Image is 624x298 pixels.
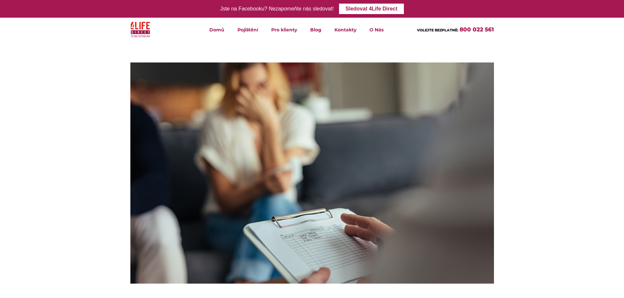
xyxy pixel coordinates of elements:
[328,18,363,42] a: Kontakty
[339,4,404,14] a: Sledovat 4Life Direct
[460,26,494,33] a: 800 022 561
[417,28,458,32] span: VOLEJTE BEZPLATNĚ:
[130,62,494,284] img: Ustaraná žena sedí na gauči a naproti ní člověk sepisuje dokument.
[304,18,328,42] a: Blog
[203,18,231,42] a: Domů
[220,4,334,14] div: Jste na Facebooku? Nezapomeňte nás sledovat!
[131,20,150,39] img: 4Life Direct Česká republika logo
